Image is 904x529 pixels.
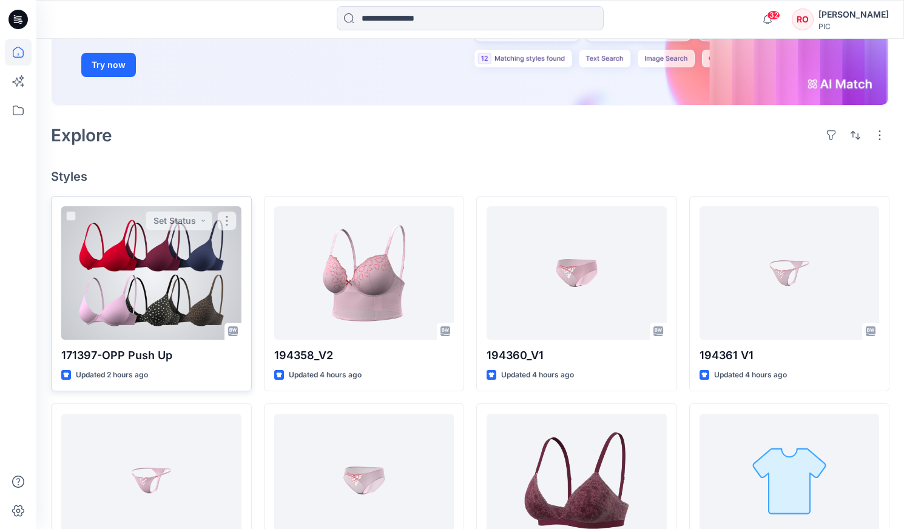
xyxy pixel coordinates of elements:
[289,369,362,382] p: Updated 4 hours ago
[767,10,780,20] span: 32
[61,347,241,364] p: 171397-OPP Push Up
[76,369,148,382] p: Updated 2 hours ago
[274,206,454,340] a: 194358_V2
[487,347,667,364] p: 194360_V1
[714,369,787,382] p: Updated 4 hours ago
[51,126,112,145] h2: Explore
[81,53,136,77] button: Try now
[487,206,667,340] a: 194360_V1
[792,8,814,30] div: RO
[818,22,889,31] div: PIC
[818,7,889,22] div: [PERSON_NAME]
[700,347,880,364] p: 194361 V1
[51,169,889,184] h4: Styles
[700,206,880,340] a: 194361 V1
[501,369,574,382] p: Updated 4 hours ago
[61,206,241,340] a: 171397-OPP Push Up
[274,347,454,364] p: 194358_V2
